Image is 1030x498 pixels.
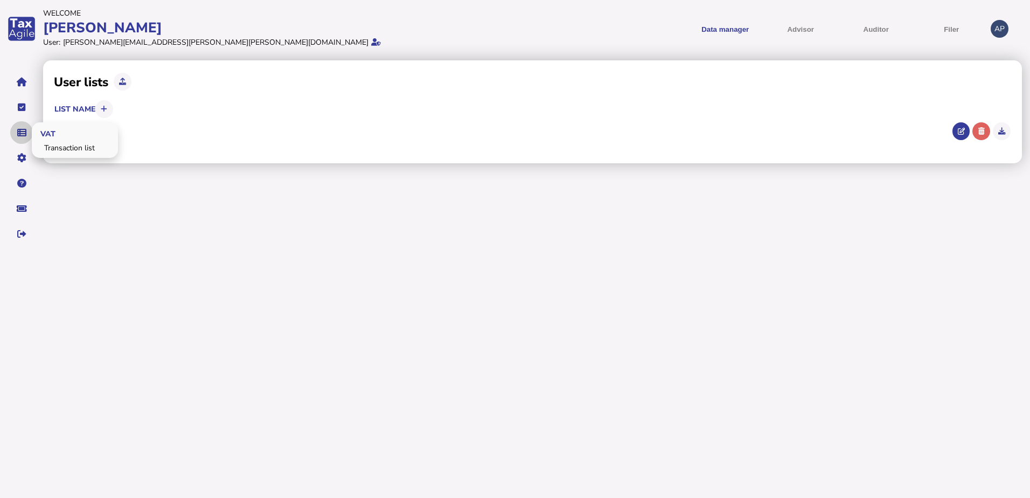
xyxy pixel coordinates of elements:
[767,16,834,42] button: Shows a dropdown of VAT Advisor options
[10,71,33,93] button: Home
[517,16,986,42] menu: navigate products
[63,37,368,47] div: [PERSON_NAME][EMAIL_ADDRESS][PERSON_NAME][PERSON_NAME][DOMAIN_NAME]
[95,100,113,118] button: Add
[10,96,33,119] button: Tasks
[10,147,33,169] button: Manage settings
[842,16,910,42] button: Auditor
[10,223,33,245] button: Sign out
[993,122,1011,140] button: Export user list
[43,18,512,37] div: [PERSON_NAME]
[54,74,108,91] h2: User lists
[991,20,1008,38] div: Profile settings
[33,140,116,156] a: Transaction list
[43,37,60,47] div: User:
[10,172,33,195] button: Help pages
[54,126,949,136] div: countryCodes
[10,121,33,144] button: Data manager
[54,98,950,120] th: List name
[114,73,131,91] button: Import user list
[10,197,33,220] button: Raise a support ticket
[371,38,381,46] i: Email verified
[998,128,1005,135] i: Export user list
[952,122,970,140] button: Edit
[917,16,985,42] button: Filer
[43,8,512,18] div: Welcome
[32,120,61,146] span: VAT
[972,122,990,140] button: Delete
[691,16,759,42] button: Shows a dropdown of Data manager options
